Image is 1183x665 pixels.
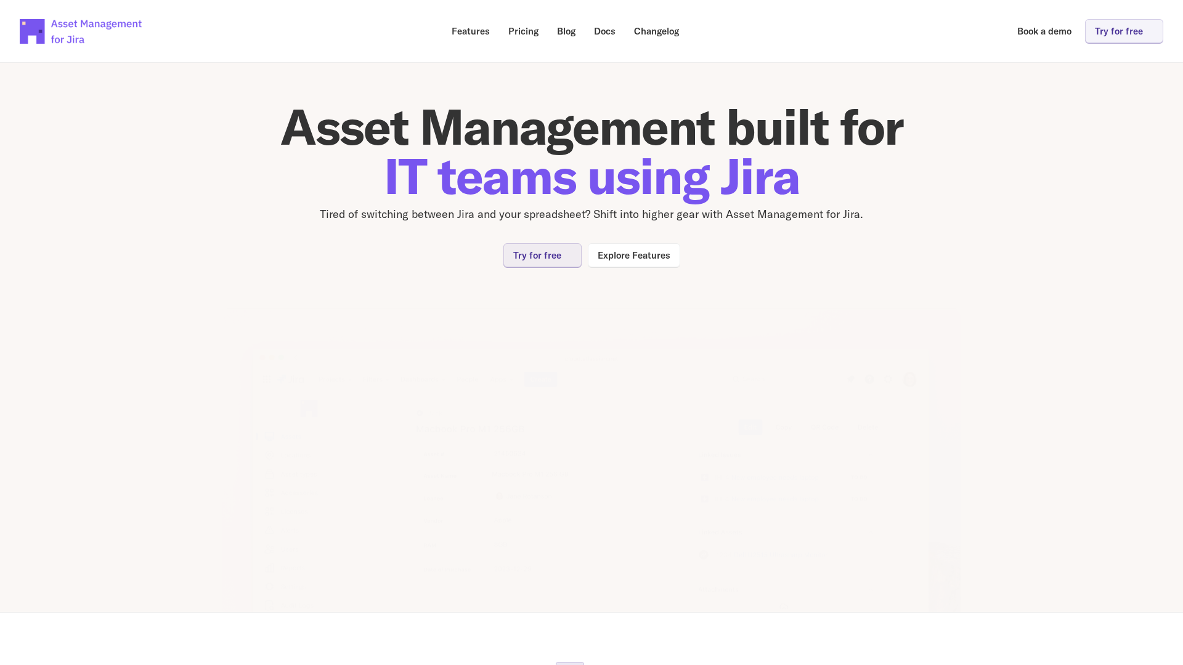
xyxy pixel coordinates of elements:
p: Try for free [1095,26,1143,36]
a: Docs [585,19,624,43]
a: Changelog [625,19,688,43]
a: Pricing [500,19,547,43]
a: Try for free [1085,19,1163,43]
p: Blog [557,26,575,36]
span: IT teams using Jira [384,145,800,207]
p: Changelog [634,26,679,36]
h1: Asset Management built for [222,102,961,201]
a: Book a demo [1009,19,1080,43]
p: Pricing [508,26,539,36]
a: Features [443,19,498,43]
p: Features [452,26,490,36]
p: Try for free [513,251,561,260]
a: Try for free [503,243,582,267]
p: Explore Features [598,251,670,260]
p: Docs [594,26,616,36]
a: Blog [548,19,584,43]
p: Tired of switching between Jira and your spreadsheet? Shift into higher gear with Asset Managemen... [222,206,961,224]
a: Explore Features [588,243,680,267]
p: Book a demo [1017,26,1071,36]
